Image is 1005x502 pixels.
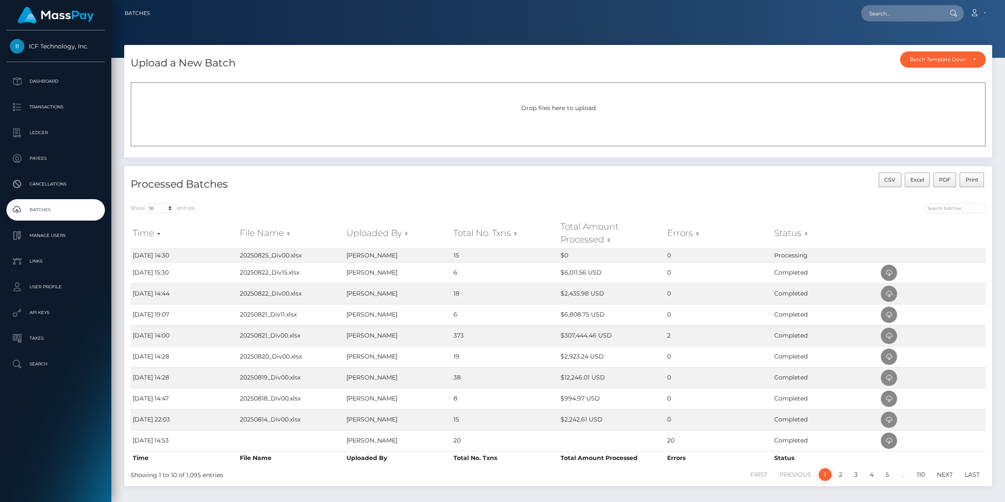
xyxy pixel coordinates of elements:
td: 20250825_Div00.xlsx [238,248,345,262]
a: User Profile [6,276,105,298]
a: 4 [865,468,878,481]
a: Search [6,353,105,375]
td: [DATE] 14:00 [131,325,238,346]
td: 0 [665,304,772,325]
td: [DATE] 22:03 [131,409,238,430]
td: 15 [451,409,558,430]
td: 0 [665,409,772,430]
img: MassPay Logo [18,7,94,24]
td: 20250822_Div15.xlsx [238,262,345,283]
td: 20250814_Div00.xlsx [238,409,345,430]
th: Errors: activate to sort column ascending [665,218,772,248]
td: $6,011.56 USD [558,262,665,283]
td: 8 [451,388,558,409]
td: Processing [772,248,879,262]
select: Showentries [145,203,177,213]
td: [DATE] 14:44 [131,283,238,304]
div: Showing 1 to 10 of 1,095 entries [131,467,480,480]
td: $2,923.24 USD [558,346,665,367]
td: [PERSON_NAME] [344,367,451,388]
a: Batches [125,4,150,22]
th: Status [772,451,879,465]
p: Batches [10,203,101,216]
td: 2 [665,325,772,346]
p: Payees [10,152,101,165]
td: [PERSON_NAME] [344,283,451,304]
span: CSV [884,176,895,183]
p: User Profile [10,281,101,293]
p: Taxes [10,332,101,345]
td: [PERSON_NAME] [344,262,451,283]
a: 3 [850,468,862,481]
td: Completed [772,367,879,388]
td: 6 [451,262,558,283]
td: $6,808.75 USD [558,304,665,325]
td: Completed [772,283,879,304]
td: [DATE] 14:47 [131,388,238,409]
th: File Name [238,451,345,465]
a: Manage Users [6,225,105,246]
td: [DATE] 14:30 [131,248,238,262]
button: PDF [933,173,957,187]
td: [PERSON_NAME] [344,430,451,451]
td: Completed [772,430,879,451]
a: API Keys [6,302,105,323]
a: Transactions [6,96,105,118]
th: Status: activate to sort column ascending [772,218,879,248]
a: Cancellations [6,173,105,195]
td: Completed [772,262,879,283]
a: Next [932,468,957,481]
a: Payees [6,148,105,169]
label: Show entries [131,203,195,213]
a: 2 [834,468,847,481]
p: API Keys [10,306,101,319]
th: Total No. Txns: activate to sort column ascending [451,218,558,248]
td: 0 [665,248,772,262]
img: ICF Technology, Inc. [10,39,24,54]
span: ICF Technology, Inc. [6,42,105,50]
td: 20250818_Div00.xlsx [238,388,345,409]
p: Manage Users [10,229,101,242]
td: 20250821_Div11.xlsx [238,304,345,325]
td: 20250822_Div00.xlsx [238,283,345,304]
td: 0 [665,388,772,409]
button: Batch Template Download [900,51,986,68]
td: [PERSON_NAME] [344,304,451,325]
td: 15 [451,248,558,262]
button: Print [960,173,984,187]
p: Transactions [10,101,101,114]
td: Completed [772,409,879,430]
button: Excel [905,173,930,187]
a: Last [960,468,984,481]
a: Ledger [6,122,105,143]
input: Search... [861,5,942,21]
th: Time [131,451,238,465]
span: Excel [910,176,924,183]
div: Batch Template Download [910,56,966,63]
td: 19 [451,346,558,367]
td: $0 [558,248,665,262]
td: 18 [451,283,558,304]
td: $2,435.98 USD [558,283,665,304]
a: Links [6,251,105,272]
th: Errors [665,451,772,465]
a: Batches [6,199,105,221]
td: 20 [665,430,772,451]
td: [PERSON_NAME] [344,248,451,262]
td: 0 [665,367,772,388]
td: 373 [451,325,558,346]
a: 110 [912,468,930,481]
th: Total Amount Processed [558,451,665,465]
td: [PERSON_NAME] [344,388,451,409]
button: CSV [879,173,901,187]
td: Completed [772,304,879,325]
p: Dashboard [10,75,101,88]
td: 20250821_Div00.xlsx [238,325,345,346]
td: [DATE] 14:28 [131,367,238,388]
a: Taxes [6,328,105,349]
th: Total Amount Processed: activate to sort column ascending [558,218,665,248]
td: 20 [451,430,558,451]
th: Total No. Txns [451,451,558,465]
th: Uploaded By [344,451,451,465]
td: 6 [451,304,558,325]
